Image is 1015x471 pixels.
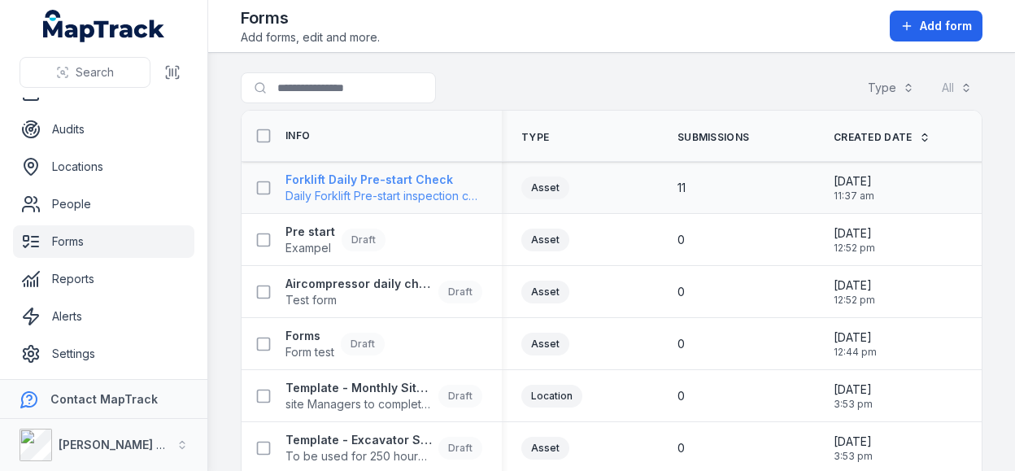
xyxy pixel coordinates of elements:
span: Daily Forklift Pre-start inspection check [285,188,482,204]
span: To be used for 250 hours, 500 hours and 750 hours service only. (1,000 hours to be completed by d... [285,448,432,464]
strong: Aircompressor daily check form [285,276,432,292]
a: Forklift Daily Pre-start CheckDaily Forklift Pre-start inspection check [285,172,482,204]
button: All [931,72,982,103]
span: [DATE] [834,382,873,398]
time: 8/15/2025, 12:44:10 PM [834,329,877,359]
div: Draft [341,333,385,355]
a: Locations [13,150,194,183]
a: Audits [13,113,194,146]
time: 8/15/2025, 12:52:05 PM [834,225,875,255]
span: 12:52 pm [834,242,875,255]
span: Search [76,64,114,81]
a: Reports [13,263,194,295]
strong: Forms [285,328,334,344]
a: Created Date [834,131,930,144]
a: Aircompressor daily check formTest formDraft [285,276,482,308]
span: [DATE] [834,434,873,450]
a: Template - Monthly Site Inspectionsite Managers to complete once per monthDraft [285,380,482,412]
a: Alerts [13,300,194,333]
div: Asset [521,177,569,199]
span: 0 [677,232,685,248]
span: 3:53 pm [834,450,873,463]
span: Submissions [677,131,749,144]
time: 8/15/2025, 12:52:03 PM [834,277,875,307]
div: Asset [521,229,569,251]
span: [DATE] [834,173,874,190]
span: Type [521,131,549,144]
div: Asset [521,281,569,303]
span: 0 [677,336,685,352]
span: Test form [285,292,432,308]
strong: Contact MapTrack [50,392,158,406]
span: 12:44 pm [834,346,877,359]
span: Form test [285,344,334,360]
span: 11:37 am [834,190,874,203]
div: Asset [521,437,569,460]
div: Draft [438,281,482,303]
div: Draft [438,385,482,408]
span: 0 [677,284,685,300]
span: Info [285,129,310,142]
span: Created Date [834,131,913,144]
strong: Template - Excavator Service [285,432,432,448]
a: FormsForm testDraft [285,328,385,360]
time: 3/17/2025, 3:53:56 PM [834,434,873,463]
a: Pre startExampelDraft [285,224,386,256]
div: Draft [342,229,386,251]
span: Add forms, edit and more. [241,29,380,46]
strong: Pre start [285,224,335,240]
span: 0 [677,388,685,404]
strong: [PERSON_NAME] Air [59,438,172,451]
button: Type [857,72,925,103]
strong: Template - Monthly Site Inspection [285,380,432,396]
span: site Managers to complete once per month [285,396,432,412]
time: 3/17/2025, 3:53:56 PM [834,382,873,411]
a: People [13,188,194,220]
div: Draft [438,437,482,460]
span: 0 [677,440,685,456]
a: Forms [13,225,194,258]
strong: Forklift Daily Pre-start Check [285,172,482,188]
button: Add form [890,11,982,41]
span: [DATE] [834,329,877,346]
a: Settings [13,338,194,370]
h2: Forms [241,7,380,29]
span: Add form [920,18,972,34]
div: Location [521,385,582,408]
span: 11 [677,180,686,196]
span: 12:52 pm [834,294,875,307]
button: Search [20,57,150,88]
a: MapTrack [43,10,165,42]
a: Template - Excavator ServiceTo be used for 250 hours, 500 hours and 750 hours service only. (1,00... [285,432,482,464]
time: 8/18/2025, 11:37:25 AM [834,173,874,203]
span: [DATE] [834,225,875,242]
span: [DATE] [834,277,875,294]
div: Asset [521,333,569,355]
span: Exampel [285,240,335,256]
span: 3:53 pm [834,398,873,411]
